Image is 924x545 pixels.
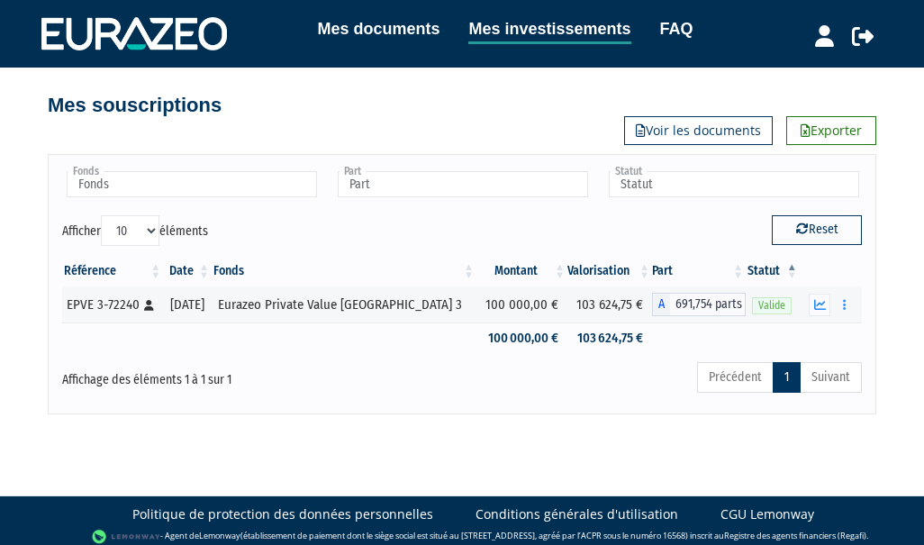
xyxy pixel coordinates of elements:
th: Valorisation: activer pour trier la colonne par ordre croissant [567,256,652,286]
a: 1 [773,362,801,393]
td: 100 000,00 € [476,322,567,354]
div: EPVE 3-72240 [67,295,157,314]
td: 103 624,75 € [567,322,652,354]
a: Suivant [800,362,862,393]
th: Montant: activer pour trier la colonne par ordre croissant [476,256,567,286]
th: Date: activer pour trier la colonne par ordre croissant [163,256,212,286]
td: 100 000,00 € [476,286,567,322]
a: Précédent [697,362,774,393]
img: 1732889491-logotype_eurazeo_blanc_rvb.png [41,17,227,50]
th: Référence : activer pour trier la colonne par ordre croissant [62,256,163,286]
a: Mes documents [317,16,439,41]
button: Reset [772,215,862,244]
div: Affichage des éléments 1 à 1 sur 1 [62,360,380,389]
a: FAQ [660,16,693,41]
a: Exporter [786,116,876,145]
a: Lemonway [199,530,240,541]
select: Afficheréléments [101,215,159,246]
th: Fonds: activer pour trier la colonne par ordre croissant [212,256,476,286]
h4: Mes souscriptions [48,95,222,116]
label: Afficher éléments [62,215,208,246]
div: [DATE] [169,295,205,314]
span: 691,754 parts [670,293,746,316]
a: CGU Lemonway [720,505,814,523]
th: Part: activer pour trier la colonne par ordre croissant [652,256,746,286]
th: Statut : activer pour trier la colonne par ordre d&eacute;croissant [746,256,800,286]
a: Registre des agents financiers (Regafi) [724,530,866,541]
a: Voir les documents [624,116,773,145]
a: Politique de protection des données personnelles [132,505,433,523]
div: Eurazeo Private Value [GEOGRAPHIC_DATA] 3 [218,295,470,314]
div: A - Eurazeo Private Value Europe 3 [652,293,746,316]
a: Conditions générales d'utilisation [476,505,678,523]
a: Mes investissements [468,16,630,44]
span: A [652,293,670,316]
i: [Français] Personne physique [144,300,154,311]
td: 103 624,75 € [567,286,652,322]
span: Valide [752,297,792,314]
